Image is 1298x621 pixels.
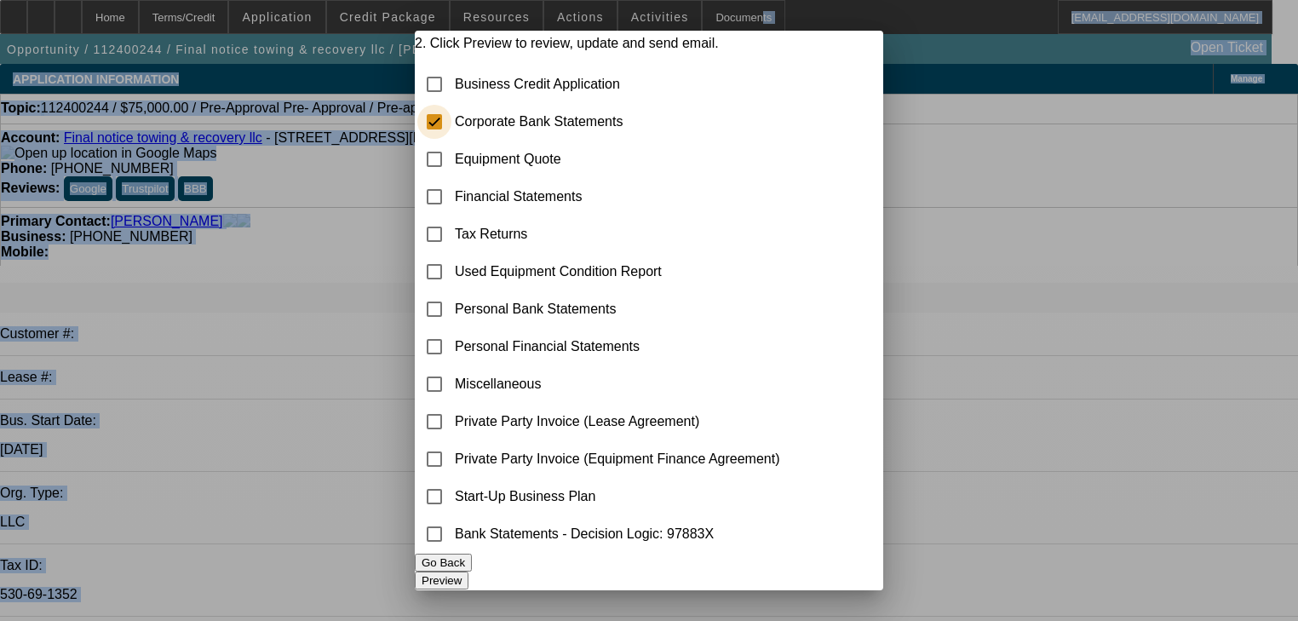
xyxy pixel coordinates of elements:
[415,36,883,51] p: 2. Click Preview to review, update and send email.
[454,179,781,215] td: Financial Statements
[454,141,781,177] td: Equipment Quote
[454,291,781,327] td: Personal Bank Statements
[454,516,781,552] td: Bank Statements - Decision Logic: 97883X
[454,104,781,140] td: Corporate Bank Statements
[454,329,781,365] td: Personal Financial Statements
[454,216,781,252] td: Tax Returns
[454,404,781,440] td: Private Party Invoice (Lease Agreement)
[454,254,781,290] td: Used Equipment Condition Report
[454,441,781,477] td: Private Party Invoice (Equipment Finance Agreement)
[454,66,781,102] td: Business Credit Application
[415,572,468,589] button: Preview
[454,479,781,515] td: Start-Up Business Plan
[454,366,781,402] td: Miscellaneous
[415,554,472,572] button: Go Back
